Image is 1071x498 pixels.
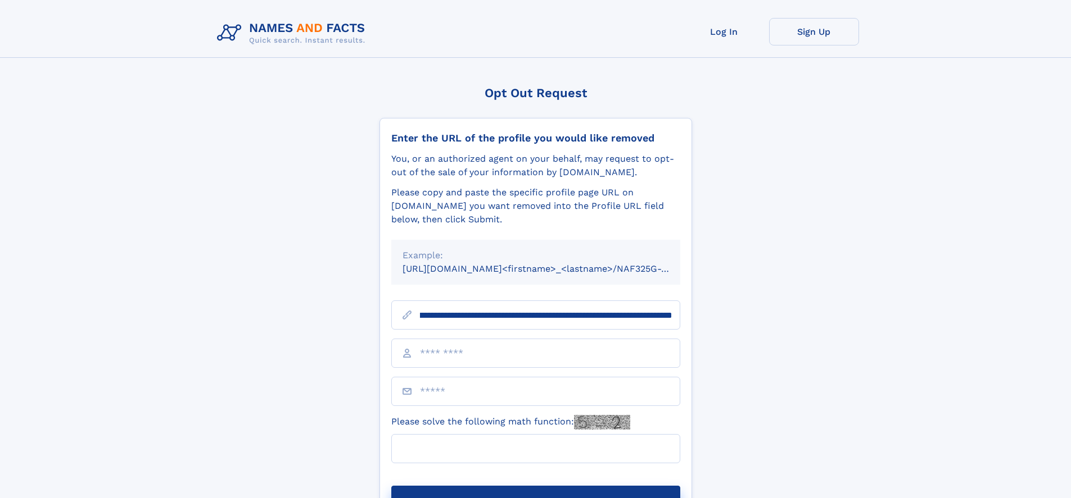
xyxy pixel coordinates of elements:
[213,18,374,48] img: Logo Names and Facts
[679,18,769,45] a: Log In
[391,132,680,144] div: Enter the URL of the profile you would like removed
[379,86,692,100] div: Opt Out Request
[769,18,859,45] a: Sign Up
[403,263,702,274] small: [URL][DOMAIN_NAME]<firstname>_<lastname>/NAF325G-xxxxxxxx
[391,152,680,179] div: You, or an authorized agent on your behalf, may request to opt-out of the sale of your informatio...
[403,249,669,262] div: Example:
[391,186,680,226] div: Please copy and paste the specific profile page URL on [DOMAIN_NAME] you want removed into the Pr...
[391,415,630,430] label: Please solve the following math function:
